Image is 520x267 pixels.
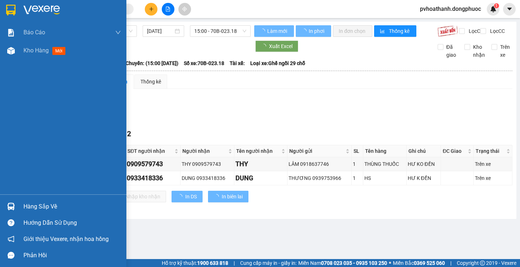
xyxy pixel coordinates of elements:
span: caret-down [506,6,513,12]
div: THÙNG THUỐC [364,160,405,168]
span: aim [182,7,187,12]
div: THY 0909579743 [182,160,233,168]
span: pvhoathanh.dongphuoc [414,4,487,13]
span: loading [260,29,266,34]
div: 1 [353,160,361,168]
img: icon-new-feature [490,6,497,12]
span: Cung cấp máy in - giấy in: [240,259,296,267]
span: In biên lai [222,193,243,201]
button: In DS [172,191,203,202]
span: ⚪️ [389,262,391,264]
img: warehouse-icon [7,203,15,210]
span: loading [214,194,222,199]
span: | [234,259,235,267]
span: Trên xe [497,43,513,59]
span: Báo cáo [23,28,45,37]
span: question-circle [8,219,14,226]
span: notification [8,236,14,242]
div: HƯ K ĐỀN [408,174,440,182]
span: Thống kê [389,27,411,35]
div: 1 [353,174,361,182]
input: 12/08/2025 [147,27,173,35]
div: HƯ KO ĐỀN [408,160,440,168]
strong: 0708 023 035 - 0935 103 250 [321,260,387,266]
div: LÂM 0918637746 [289,160,350,168]
button: file-add [162,3,174,16]
div: HS [364,174,405,182]
span: Người nhận [182,147,227,155]
span: Đã giao [443,43,459,59]
span: | [450,259,451,267]
td: THY [234,157,288,171]
td: 0933418336 [126,171,180,185]
span: Làm mới [267,27,288,35]
span: 15:00 - 70B-023.18 [194,26,246,36]
span: loading [261,44,269,49]
button: Nhập kho nhận [112,191,166,202]
span: 1 [495,3,498,8]
button: plus [145,3,157,16]
span: SĐT người nhận [127,147,173,155]
td: 0909579743 [126,157,180,171]
button: In đơn chọn [333,25,372,37]
span: bar-chart [380,29,386,34]
button: caret-down [503,3,516,16]
sup: 1 [494,3,499,8]
div: DUNG 0933418336 [182,174,233,182]
div: Phản hồi [23,250,121,261]
span: Tài xế: [230,59,245,67]
span: Hỗ trợ kỹ thuật: [162,259,228,267]
th: Tên hàng [363,145,407,157]
span: Xuất Excel [269,42,292,50]
span: loading [302,29,308,34]
strong: 1900 633 818 [197,260,228,266]
div: Hướng dẫn sử dụng [23,218,121,228]
div: Thống kê [140,78,161,86]
div: THY [235,159,286,169]
button: In phơi [296,25,331,37]
span: Miền Bắc [393,259,445,267]
span: Kho nhận [470,43,488,59]
span: copyright [480,260,485,266]
div: DUNG [235,173,286,183]
img: logo-vxr [6,5,16,16]
img: 9k= [437,25,458,37]
span: Kho hàng [23,47,49,54]
span: Lọc CC [487,27,506,35]
div: 0933418336 [127,173,179,183]
span: In DS [185,193,197,201]
div: Hàng sắp về [23,201,121,212]
span: Trạng thái [476,147,505,155]
span: In phơi [309,27,325,35]
button: Xuất Excel [255,40,298,52]
span: Giới thiệu Vexere, nhận hoa hồng [23,234,109,244]
span: loading [177,194,185,199]
div: Trên xe [475,174,511,182]
button: In biên lai [208,191,248,202]
button: bar-chartThống kê [374,25,416,37]
span: Số xe: 70B-023.18 [184,59,224,67]
span: mới [52,47,65,55]
button: aim [178,3,191,16]
span: file-add [165,7,170,12]
div: 0909579743 [127,159,179,169]
div: THƯƠNG 0939753966 [289,174,350,182]
div: Trên xe [475,160,511,168]
span: Chuyến: (15:00 [DATE]) [126,59,178,67]
span: Tên người nhận [236,147,280,155]
span: plus [149,7,154,12]
span: Miền Nam [298,259,387,267]
button: Làm mới [254,25,294,37]
span: Người gửi [289,147,344,155]
span: Lọc CR [466,27,485,35]
th: SL [352,145,363,157]
img: solution-icon [7,29,15,36]
span: message [8,252,14,259]
span: down [115,30,121,35]
span: ĐC Giao [443,147,466,155]
td: DUNG [234,171,288,185]
th: Ghi chú [407,145,441,157]
span: Loại xe: Ghế ngồi 29 chỗ [250,59,305,67]
img: warehouse-icon [7,47,15,55]
strong: 0369 525 060 [414,260,445,266]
